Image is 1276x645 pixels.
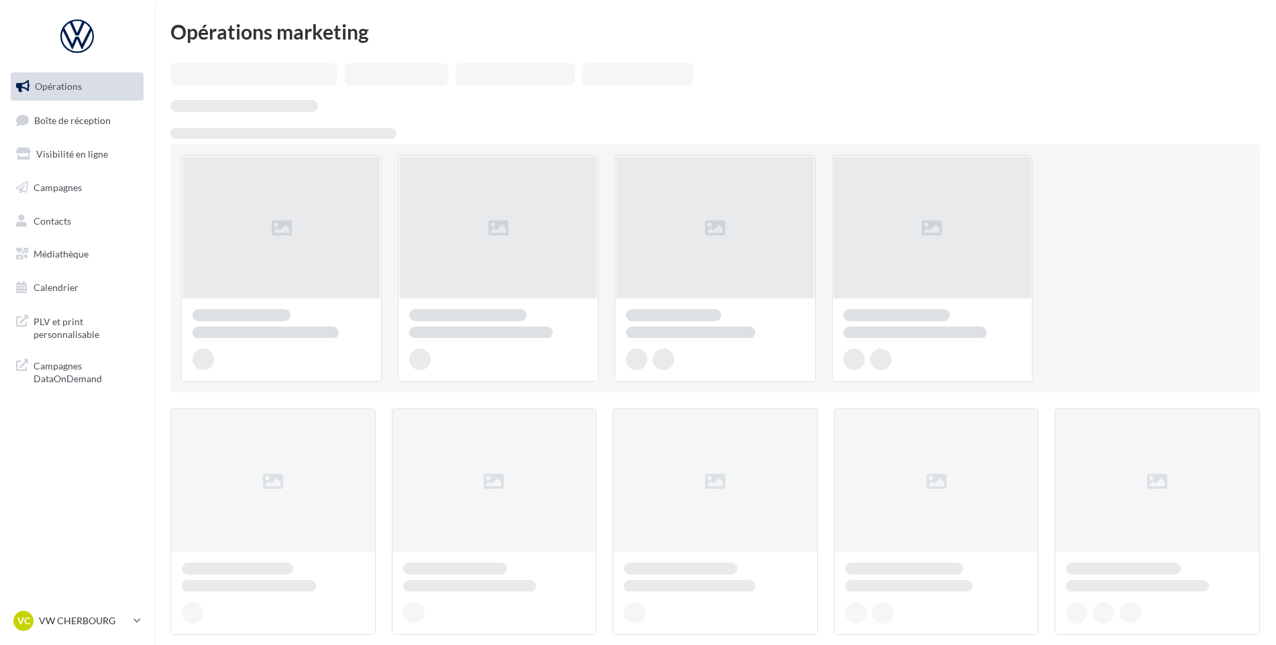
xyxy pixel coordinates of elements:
a: Opérations [8,72,146,101]
a: Visibilité en ligne [8,140,146,168]
span: VC [17,614,30,628]
a: PLV et print personnalisable [8,307,146,347]
a: Médiathèque [8,240,146,268]
p: VW CHERBOURG [39,614,128,628]
span: PLV et print personnalisable [34,312,138,341]
a: VC VW CHERBOURG [11,608,144,634]
a: Campagnes [8,174,146,202]
span: Visibilité en ligne [36,148,108,160]
span: Médiathèque [34,248,89,259]
span: Campagnes [34,182,82,193]
a: Calendrier [8,274,146,302]
a: Contacts [8,207,146,235]
div: Opérations marketing [170,21,1260,42]
span: Opérations [35,80,82,92]
span: Calendrier [34,282,78,293]
a: Campagnes DataOnDemand [8,351,146,391]
span: Contacts [34,215,71,226]
span: Boîte de réception [34,114,111,125]
a: Boîte de réception [8,106,146,135]
span: Campagnes DataOnDemand [34,357,138,386]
